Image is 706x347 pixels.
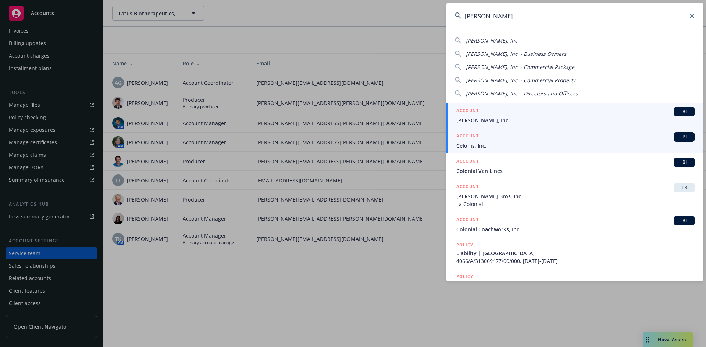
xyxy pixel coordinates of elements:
[456,257,695,265] span: 4066/A/313069477/00/000, [DATE]-[DATE]
[677,184,692,191] span: TR
[446,103,703,128] a: ACCOUNTBI[PERSON_NAME], Inc.
[456,167,695,175] span: Colonial Van Lines
[456,249,695,257] span: Liability | [GEOGRAPHIC_DATA]
[677,108,692,115] span: BI
[456,273,473,280] h5: POLICY
[456,142,695,149] span: Celonis, Inc.
[456,183,479,192] h5: ACCOUNT
[466,90,578,97] span: [PERSON_NAME], Inc. - Directors and Officers
[446,153,703,179] a: ACCOUNTBIColonial Van Lines
[466,50,566,57] span: [PERSON_NAME], Inc. - Business Owners
[456,241,473,249] h5: POLICY
[446,3,703,29] input: Search...
[456,216,479,225] h5: ACCOUNT
[456,107,479,116] h5: ACCOUNT
[456,200,695,208] span: La Colonial
[466,37,519,44] span: [PERSON_NAME], Inc.
[446,212,703,237] a: ACCOUNTBIColonial Coachworks, Inc
[456,225,695,233] span: Colonial Coachworks, Inc
[677,159,692,166] span: BI
[456,116,695,124] span: [PERSON_NAME], Inc.
[446,269,703,300] a: POLICY
[446,237,703,269] a: POLICYLiability | [GEOGRAPHIC_DATA]4066/A/313069477/00/000, [DATE]-[DATE]
[677,134,692,140] span: BI
[446,128,703,153] a: ACCOUNTBICelonis, Inc.
[466,64,574,71] span: [PERSON_NAME], Inc. - Commercial Package
[466,77,575,84] span: [PERSON_NAME], Inc. - Commercial Property
[456,132,479,141] h5: ACCOUNT
[456,158,479,166] h5: ACCOUNT
[446,179,703,212] a: ACCOUNTTR[PERSON_NAME] Bros, Inc.La Colonial
[456,192,695,200] span: [PERSON_NAME] Bros, Inc.
[677,217,692,224] span: BI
